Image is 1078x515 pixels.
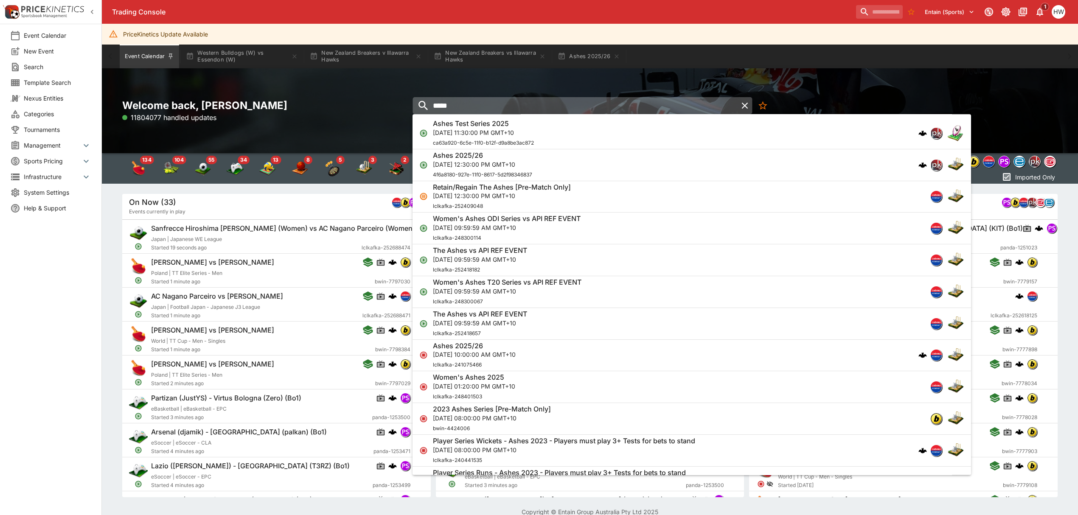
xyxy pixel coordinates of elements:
h6: The Ashes vs API REF EVENT [433,310,527,319]
p: Imported Only [1015,173,1055,182]
svg: Open [135,277,142,284]
span: lclkafka-248300067 [433,298,483,305]
div: Esports [227,160,244,177]
img: esports.png [443,461,461,479]
svg: Closed [419,383,428,392]
img: basketball [291,160,308,177]
span: Started 1 minute ago [151,311,362,320]
svg: Open [135,311,142,318]
p: [DATE] 11:30:00 PM GMT+10 [433,128,534,137]
img: snooker [388,160,405,177]
img: logo-cerberus.svg [1016,495,1024,504]
img: soccer.png [129,223,148,242]
button: Ashes 2025/26 [553,45,625,68]
img: logo-cerberus.svg [918,161,927,169]
div: lclkafka [930,381,942,393]
img: bwin.png [1028,495,1037,504]
span: lclkafka-252618125 [991,311,1038,320]
img: bwin.png [401,198,410,207]
div: cerberus [388,428,397,436]
div: Harrison Walker [1052,5,1065,19]
p: [DATE] 09:59:59 AM GMT+10 [433,224,581,232]
img: cricket.png [947,283,964,300]
img: cricket [356,160,373,177]
img: sportsradar.png [1044,157,1056,166]
div: cerberus [1035,224,1043,232]
img: darts [323,160,340,177]
img: table_tennis.png [129,325,148,344]
p: 11804077 handled updates [122,112,216,123]
span: bwin-4424006 [433,425,470,431]
img: bwin.png [401,257,410,267]
div: bwin [1027,257,1038,267]
img: lclkafka.png [983,156,994,167]
span: lclkafka-252688474 [362,244,410,252]
img: logo-cerberus.svg [1016,360,1024,368]
h6: Lazio ([PERSON_NAME]) - [GEOGRAPHIC_DATA] (T3RZ) (Bo1) [465,495,663,504]
img: cricket.png [947,379,964,396]
div: Event type filters [122,153,413,184]
img: logo-cerberus.svg [1016,258,1024,266]
span: eBasketball | eBasketball - EPC [151,406,227,412]
span: lclkafka-252409048 [433,203,483,210]
img: pricekinetics.png [931,128,942,139]
h6: Juventus (Galikooo) - Atalanta (SuperMario) (Bo1) [151,495,312,504]
span: lclkafka-252418182 [433,266,480,273]
div: PriceKinetics Update Available [123,26,208,42]
img: esports.png [129,393,148,411]
img: tennis [162,160,179,177]
div: lclkafka [930,254,942,266]
button: Toggle light/dark mode [998,4,1013,20]
img: table_tennis.png [756,461,775,479]
div: pandascore [400,393,410,403]
div: lclkafka [1019,197,1029,207]
img: cricket.png [947,410,964,427]
img: lclkafka.png [931,318,942,329]
img: logo-cerberus.svg [388,428,397,436]
div: lclkafka [1027,291,1038,301]
img: lclkafka.png [401,291,410,301]
img: logo-cerberus.svg [702,495,710,504]
img: bwin.png [1028,359,1037,369]
div: lclkafka [983,156,995,168]
span: Japan | Football Japan - Japanese J3 League [151,304,260,310]
div: pricekinetics [1027,197,1037,207]
h6: [PERSON_NAME] vs [PERSON_NAME] [151,326,274,335]
div: Darts [323,160,340,177]
img: bwin.png [1028,427,1037,437]
img: bwin.png [1028,257,1037,267]
div: lclkafka [930,223,942,235]
img: pricekinetics.png [1027,198,1037,207]
img: logo-cerberus.svg [388,394,397,402]
div: bwin [1027,325,1038,335]
img: lclkafka.png [931,382,942,393]
span: 55 [206,156,217,164]
img: logo-cerberus.svg [918,351,927,360]
div: bwin [968,156,980,168]
span: bwin-7778034 [1002,379,1038,388]
img: lclkafka.png [931,223,942,234]
div: lclkafka [400,291,410,301]
h6: Women's Ashes T20 Series vs API REF EVENT [433,278,581,287]
img: cricket.png [947,252,964,269]
img: cricket.png [947,157,964,174]
h6: Partizan (JustYS) - Virtus Bologna (Zero) (Bo1) [151,394,301,403]
button: No Bookmarks [754,97,771,114]
h6: Lazio ([PERSON_NAME]) - [GEOGRAPHIC_DATA] (T3RZ) (Bo1) [151,462,350,470]
span: bwin-7797029 [375,379,410,388]
span: panda-1253500 [372,413,410,422]
img: table_tennis.png [129,257,148,276]
svg: Open [419,224,428,233]
div: pricekinetics [1029,156,1041,168]
div: sportsradar [1044,156,1056,168]
p: [DATE] 12:30:00 PM GMT+10 [433,192,571,201]
img: table_tennis [130,160,147,177]
div: cerberus [388,326,397,334]
p: [DATE] 09:59:59 AM GMT+10 [433,287,581,296]
img: PriceKinetics Logo [3,3,20,20]
img: cricket.png [947,220,964,237]
button: Event Calendar [120,45,179,68]
img: logo-cerberus.svg [388,462,397,470]
span: 13 [270,156,281,164]
div: cerberus [918,129,927,137]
